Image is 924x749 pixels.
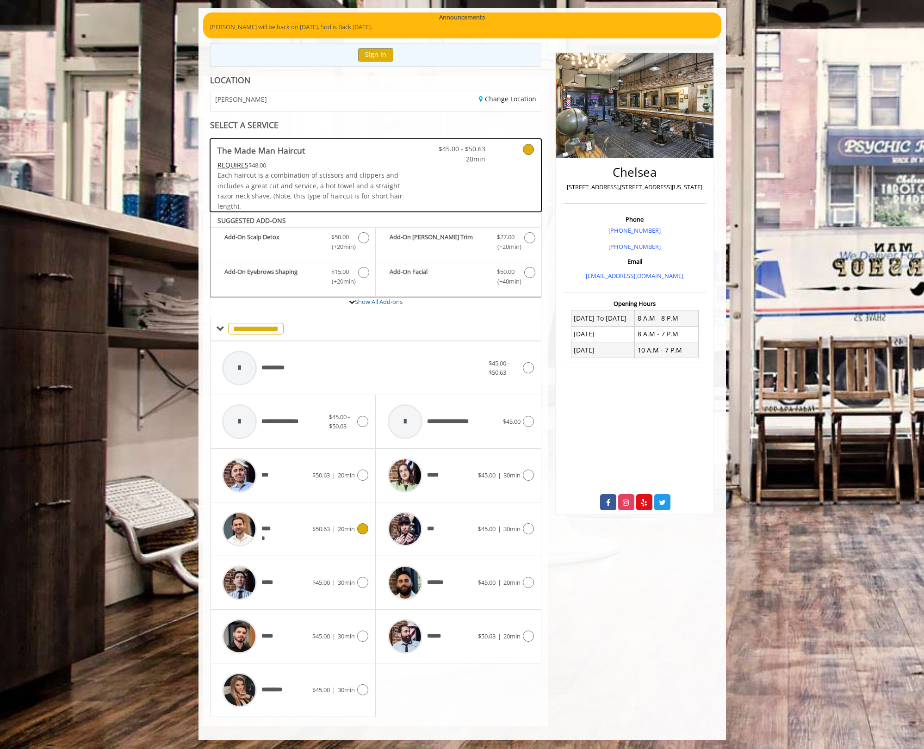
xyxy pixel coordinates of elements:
a: [PHONE_NUMBER] [608,226,661,235]
span: $45.00 [478,471,496,479]
a: [EMAIL_ADDRESS][DOMAIN_NAME] [586,272,683,280]
span: (+40min ) [492,277,519,286]
span: $50.00 [497,267,515,277]
span: [PERSON_NAME] [215,96,267,103]
span: | [498,525,501,533]
div: SELECT A SERVICE [210,121,542,130]
span: | [332,632,335,640]
td: 10 A.M - 7 P.M [635,342,699,358]
td: 8 A.M - 8 P.M [635,310,699,326]
span: | [332,578,335,587]
h3: Email [566,258,703,265]
span: 20min [338,525,355,533]
h3: Phone [566,216,703,223]
p: [PERSON_NAME] will be back on [DATE]. Sod is Back [DATE]. [210,22,714,32]
span: 30min [338,686,355,694]
td: [DATE] [571,326,635,342]
span: | [332,686,335,694]
span: (+20min ) [492,242,519,252]
span: 30min [503,525,521,533]
b: Add-On [PERSON_NAME] Trim [390,232,488,252]
div: $48.00 [217,160,403,170]
span: 30min [338,578,355,587]
span: $15.00 [331,267,349,277]
div: The Made Man Haircut Add-onS [210,212,542,298]
span: $45.00 - $50.63 [329,413,350,431]
label: Add-On Eyebrows Shaping [215,267,371,289]
span: | [498,578,501,587]
span: $50.63 [478,632,496,640]
label: Add-On Facial [380,267,536,289]
span: $50.63 [312,525,330,533]
td: [DATE] [571,342,635,358]
span: $45.00 [312,578,330,587]
h2: Chelsea [566,166,703,179]
span: $45.00 [312,632,330,640]
td: 8 A.M - 7 P.M [635,326,699,342]
label: Add-On Scalp Detox [215,232,371,254]
p: [STREET_ADDRESS],[STREET_ADDRESS][US_STATE] [566,182,703,192]
a: Show All Add-ons [355,297,403,306]
a: Change Location [479,94,536,103]
span: $45.00 [478,525,496,533]
span: 30min [338,632,355,640]
span: | [498,471,501,479]
b: Add-On Eyebrows Shaping [224,267,322,286]
span: $50.00 [331,232,349,242]
span: | [332,471,335,479]
a: [PHONE_NUMBER] [608,242,661,251]
b: SUGGESTED ADD-ONS [217,216,286,225]
span: $50.63 [312,471,330,479]
span: $45.00 - $50.63 [431,144,485,154]
span: (+20min ) [326,242,353,252]
h3: Opening Hours [564,300,706,307]
span: 30min [503,471,521,479]
td: [DATE] To [DATE] [571,310,635,326]
label: Add-On Beard Trim [380,232,536,254]
span: Each haircut is a combination of scissors and clippers and includes a great cut and service, a ho... [217,171,403,210]
span: | [332,525,335,533]
b: Add-On Facial [390,267,488,286]
span: 20min [431,154,485,164]
span: 20min [503,632,521,640]
span: $27.00 [497,232,515,242]
b: The Made Man Haircut [217,144,305,157]
span: $45.00 [312,686,330,694]
span: 20min [503,578,521,587]
span: (+20min ) [326,277,353,286]
span: | [498,632,501,640]
span: $45.00 [478,578,496,587]
b: LOCATION [210,74,250,86]
span: $45.00 [503,417,521,426]
span: 20min [338,471,355,479]
b: Add-On Scalp Detox [224,232,322,252]
span: $45.00 - $50.63 [489,359,509,377]
b: Announcements [439,12,485,22]
span: This service needs some Advance to be paid before we block your appointment [217,161,248,169]
button: Sign In [358,48,393,62]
